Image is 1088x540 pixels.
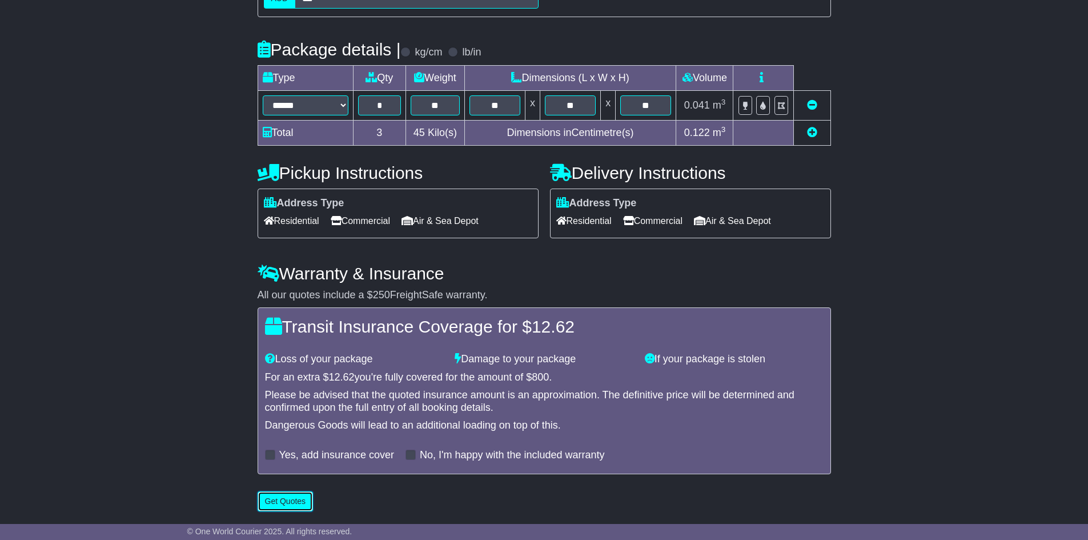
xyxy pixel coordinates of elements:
[264,197,344,210] label: Address Type
[556,212,612,230] span: Residential
[684,127,710,138] span: 0.122
[265,419,824,432] div: Dangerous Goods will lead to an additional loading on top of this.
[694,212,771,230] span: Air & Sea Depot
[402,212,479,230] span: Air & Sea Depot
[259,353,449,366] div: Loss of your package
[420,449,605,462] label: No, I'm happy with the included warranty
[525,90,540,120] td: x
[721,125,726,134] sup: 3
[258,264,831,283] h4: Warranty & Insurance
[807,99,817,111] a: Remove this item
[550,163,831,182] h4: Delivery Instructions
[331,212,390,230] span: Commercial
[413,127,425,138] span: 45
[279,449,394,462] label: Yes, add insurance cover
[415,46,442,59] label: kg/cm
[462,46,481,59] label: lb/in
[353,120,406,145] td: 3
[329,371,355,383] span: 12.62
[258,65,353,90] td: Type
[265,371,824,384] div: For an extra $ you're fully covered for the amount of $ .
[464,120,676,145] td: Dimensions in Centimetre(s)
[721,98,726,106] sup: 3
[713,99,726,111] span: m
[258,163,539,182] h4: Pickup Instructions
[676,65,733,90] td: Volume
[258,120,353,145] td: Total
[623,212,682,230] span: Commercial
[464,65,676,90] td: Dimensions (L x W x H)
[713,127,726,138] span: m
[532,317,575,336] span: 12.62
[406,120,465,145] td: Kilo(s)
[684,99,710,111] span: 0.041
[258,289,831,302] div: All our quotes include a $ FreightSafe warranty.
[264,212,319,230] span: Residential
[265,317,824,336] h4: Transit Insurance Coverage for $
[449,353,639,366] div: Damage to your package
[532,371,549,383] span: 800
[258,491,314,511] button: Get Quotes
[373,289,390,301] span: 250
[406,65,465,90] td: Weight
[601,90,616,120] td: x
[556,197,637,210] label: Address Type
[353,65,406,90] td: Qty
[187,527,352,536] span: © One World Courier 2025. All rights reserved.
[258,40,401,59] h4: Package details |
[807,127,817,138] a: Add new item
[639,353,829,366] div: If your package is stolen
[265,389,824,414] div: Please be advised that the quoted insurance amount is an approximation. The definitive price will...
